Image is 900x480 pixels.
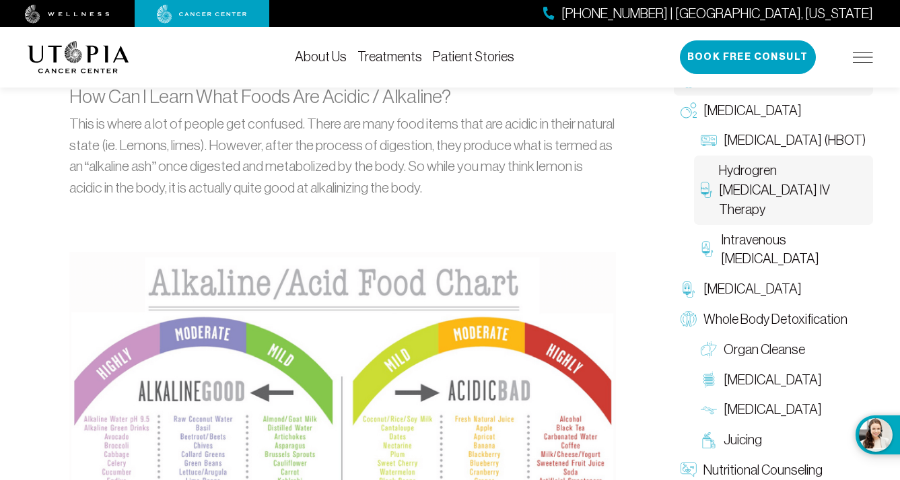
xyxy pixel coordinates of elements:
[680,40,816,74] button: Book Free Consult
[701,372,717,388] img: Colon Therapy
[719,161,866,219] span: Hydrogren [MEDICAL_DATA] IV Therapy
[681,312,697,328] img: Whole Body Detoxification
[28,41,129,73] img: logo
[681,462,697,479] img: Nutritional Counseling
[561,4,873,24] span: [PHONE_NUMBER] | [GEOGRAPHIC_DATA], [US_STATE]
[701,182,712,199] img: Hydrogren Peroxide IV Therapy
[543,4,873,24] a: [PHONE_NUMBER] | [GEOGRAPHIC_DATA], [US_STATE]
[681,102,697,118] img: Oxygen Therapy
[25,5,110,24] img: wellness
[703,310,847,329] span: Whole Body Detoxification
[674,304,873,335] a: Whole Body Detoxification
[724,370,822,390] span: [MEDICAL_DATA]
[681,281,697,298] img: Chelation Therapy
[694,126,873,156] a: [MEDICAL_DATA] (HBOT)
[703,460,823,480] span: Nutritional Counseling
[357,49,422,64] a: Treatments
[694,156,873,224] a: Hydrogren [MEDICAL_DATA] IV Therapy
[724,401,822,420] span: [MEDICAL_DATA]
[701,341,717,357] img: Organ Cleanse
[721,230,866,269] span: Intravenous [MEDICAL_DATA]
[157,5,247,24] img: cancer center
[724,430,762,450] span: Juicing
[694,335,873,365] a: Organ Cleanse
[69,85,616,108] h3: How Can I Learn What Foods Are Acidic / Alkaline?
[853,52,873,63] img: icon-hamburger
[703,279,802,299] span: [MEDICAL_DATA]
[701,242,715,258] img: Intravenous Ozone Therapy
[674,96,873,126] a: [MEDICAL_DATA]
[433,49,514,64] a: Patient Stories
[724,340,805,359] span: Organ Cleanse
[701,133,717,149] img: Hyperbaric Oxygen Therapy (HBOT)
[701,402,717,418] img: Lymphatic Massage
[69,113,616,198] p: This is where a lot of people get confused. There are many food items that are acidic in their na...
[694,365,873,395] a: [MEDICAL_DATA]
[694,395,873,425] a: [MEDICAL_DATA]
[703,101,802,121] span: [MEDICAL_DATA]
[701,432,717,448] img: Juicing
[674,274,873,304] a: [MEDICAL_DATA]
[694,225,873,275] a: Intravenous [MEDICAL_DATA]
[295,49,347,64] a: About Us
[694,425,873,455] a: Juicing
[724,131,866,151] span: [MEDICAL_DATA] (HBOT)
